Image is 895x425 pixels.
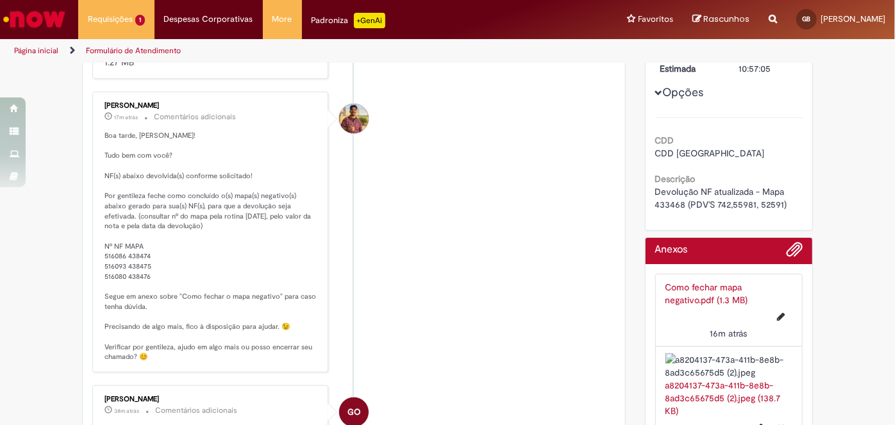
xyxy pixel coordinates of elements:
span: 16m atrás [710,328,748,339]
a: Formulário de Atendimento [86,46,181,56]
span: Favoritos [638,13,673,26]
span: 1 [135,15,145,26]
span: Devolução NF atualizada - Mapa 433468 (PDV'S 742,55981, 52591) [655,186,787,210]
a: Página inicial [14,46,58,56]
div: Vitor Jeremias Da Silva [339,104,369,133]
button: Editar nome de arquivo Como fechar mapa negativo.pdf [769,306,792,327]
b: Descrição [655,173,696,185]
span: CDD [GEOGRAPHIC_DATA] [655,147,765,159]
small: Comentários adicionais [154,112,236,122]
span: [PERSON_NAME] [821,13,885,24]
img: a8204137-473a-411b-8e8b-8ad3c65675d5 (2).jpeg [665,353,793,379]
a: a8204137-473a-411b-8e8b-8ad3c65675d5 (2).jpeg (138.7 KB) [665,379,781,417]
span: Despesas Corporativas [164,13,253,26]
small: Comentários adicionais [155,405,237,416]
span: 17m atrás [114,113,138,121]
span: More [272,13,292,26]
p: Boa tarde, [PERSON_NAME]! Tudo bem com você? NF(s) abaixo devolvida(s) conforme solicitado! Por g... [105,131,318,362]
span: 38m atrás [114,407,139,415]
time: 29/09/2025 13:57:44 [710,328,748,339]
span: Requisições [88,13,133,26]
a: Rascunhos [692,13,749,26]
time: 29/09/2025 13:36:20 [114,407,139,415]
span: Rascunhos [703,13,749,25]
b: CDD [655,135,674,146]
h2: Anexos [655,244,688,256]
span: GB [803,15,811,23]
div: Padroniza [312,13,385,28]
div: [PERSON_NAME] [105,396,318,403]
ul: Trilhas de página [10,39,587,63]
p: +GenAi [354,13,385,28]
img: ServiceNow [1,6,67,32]
time: 29/09/2025 13:57:29 [114,113,138,121]
a: Como fechar mapa negativo.pdf (1.3 MB) [665,281,748,306]
button: Adicionar anexos [786,241,803,264]
div: [PERSON_NAME] [105,102,318,110]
